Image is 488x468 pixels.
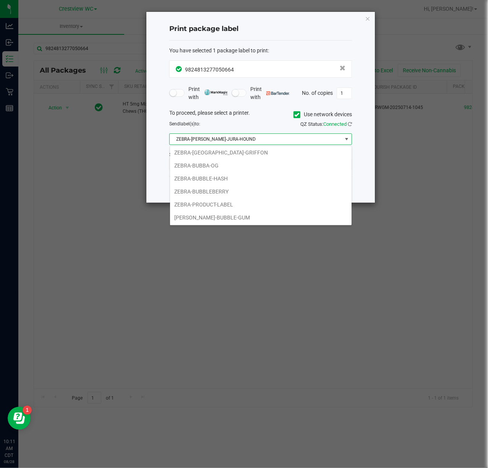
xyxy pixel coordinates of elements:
[170,185,352,198] li: ZEBRA-BUBBLEBERRY
[185,67,234,73] span: 9824813277050664
[23,406,32,415] iframe: Resource center unread badge
[170,172,352,185] li: ZEBRA-BUBBLE-HASH
[170,146,352,159] li: ZEBRA-[GEOGRAPHIC_DATA]-GRIFFON
[169,121,200,127] span: Send to:
[170,198,352,211] li: ZEBRA-PRODUCT-LABEL
[204,89,228,95] img: mark_magic_cybra.png
[164,151,358,159] div: Select a label template.
[188,85,228,101] span: Print with
[169,24,352,34] h4: Print package label
[170,134,342,145] span: ZEBRA-[PERSON_NAME]-JURA-HOUND
[8,407,31,430] iframe: Resource center
[302,89,333,96] span: No. of copies
[169,47,352,55] div: :
[170,211,352,224] li: [PERSON_NAME]-BUBBLE-GUM
[293,110,352,119] label: Use network devices
[323,121,347,127] span: Connected
[266,91,290,95] img: bartender.png
[170,159,352,172] li: ZEBRA-BUBBA-OG
[176,65,183,73] span: In Sync
[164,109,358,120] div: To proceed, please select a printer.
[250,85,290,101] span: Print with
[169,47,268,54] span: You have selected 1 package label to print
[180,121,195,127] span: label(s)
[300,121,352,127] span: QZ Status:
